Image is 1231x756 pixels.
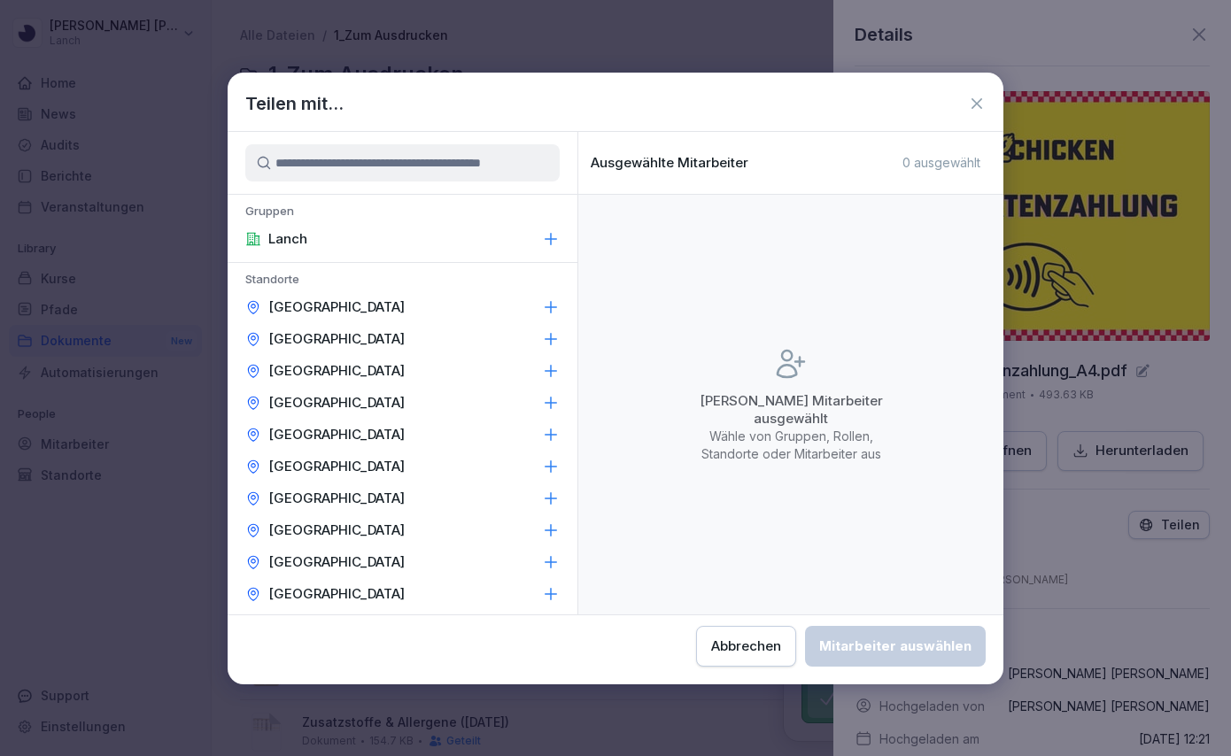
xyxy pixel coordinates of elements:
button: Abbrechen [696,626,796,667]
div: Abbrechen [711,636,781,656]
p: Lanch [268,230,307,248]
h1: Teilen mit... [245,90,344,117]
p: [GEOGRAPHIC_DATA] [268,394,405,412]
p: [GEOGRAPHIC_DATA] [268,490,405,507]
p: Wähle von Gruppen, Rollen, Standorte oder Mitarbeiter aus [685,428,897,463]
p: [PERSON_NAME] Mitarbeiter ausgewählt [685,392,897,428]
p: [GEOGRAPHIC_DATA] [268,362,405,380]
p: Gruppen [228,204,577,223]
p: [GEOGRAPHIC_DATA] [268,458,405,475]
p: [GEOGRAPHIC_DATA] [268,553,405,571]
div: Mitarbeiter auswählen [819,636,972,656]
p: 0 ausgewählt [902,155,980,171]
p: [GEOGRAPHIC_DATA] [268,521,405,539]
p: Standorte [228,272,577,291]
p: [GEOGRAPHIC_DATA] [268,330,405,348]
button: Mitarbeiter auswählen [805,626,986,667]
p: [GEOGRAPHIC_DATA] [268,298,405,316]
p: Ausgewählte Mitarbeiter [591,155,748,171]
p: [GEOGRAPHIC_DATA] [268,585,405,603]
p: [GEOGRAPHIC_DATA] [268,426,405,444]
